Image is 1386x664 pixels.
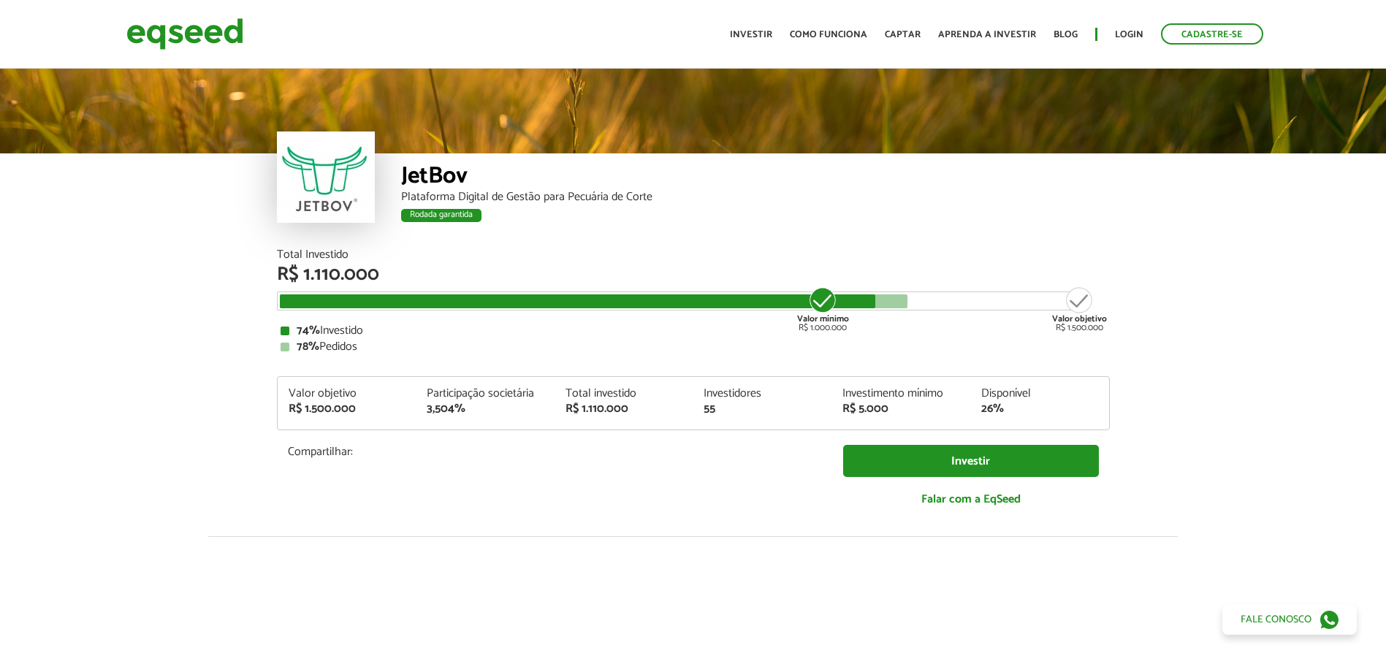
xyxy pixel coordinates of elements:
[730,30,772,39] a: Investir
[427,388,544,400] div: Participação societária
[885,30,921,39] a: Captar
[401,191,1110,203] div: Plataforma Digital de Gestão para Pecuária de Corte
[1161,23,1263,45] a: Cadastre-se
[704,388,820,400] div: Investidores
[401,164,1110,191] div: JetBov
[289,403,405,415] div: R$ 1.500.000
[704,403,820,415] div: 55
[981,388,1098,400] div: Disponível
[843,484,1099,514] a: Falar com a EqSeed
[281,341,1106,353] div: Pedidos
[277,265,1110,284] div: R$ 1.110.000
[1115,30,1143,39] a: Login
[1052,286,1107,332] div: R$ 1.500.000
[566,388,682,400] div: Total investido
[797,312,849,326] strong: Valor mínimo
[289,388,405,400] div: Valor objetivo
[297,321,320,340] strong: 74%
[401,209,481,222] div: Rodada garantida
[842,388,959,400] div: Investimento mínimo
[1052,312,1107,326] strong: Valor objetivo
[790,30,867,39] a: Como funciona
[843,445,1099,478] a: Investir
[796,286,850,332] div: R$ 1.000.000
[427,403,544,415] div: 3,504%
[1222,604,1357,635] a: Fale conosco
[126,15,243,53] img: EqSeed
[981,403,1098,415] div: 26%
[288,445,821,459] p: Compartilhar:
[281,325,1106,337] div: Investido
[297,337,319,356] strong: 78%
[277,249,1110,261] div: Total Investido
[566,403,682,415] div: R$ 1.110.000
[938,30,1036,39] a: Aprenda a investir
[842,403,959,415] div: R$ 5.000
[1054,30,1078,39] a: Blog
